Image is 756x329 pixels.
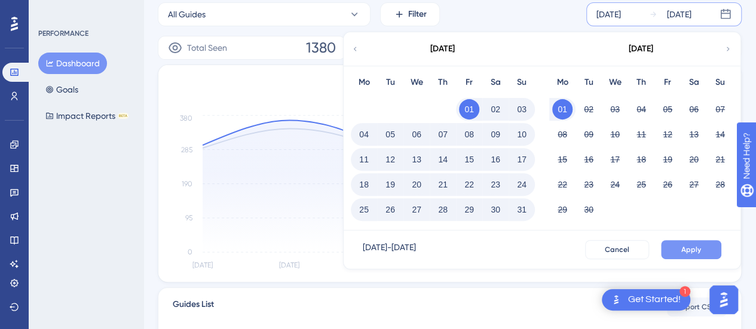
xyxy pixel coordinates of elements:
button: 16 [485,149,506,170]
div: Su [509,75,535,90]
button: Apply [661,240,721,259]
button: 07 [433,124,453,144]
button: Cancel [585,240,649,259]
button: 24 [605,174,625,195]
button: 20 [406,174,427,195]
button: 18 [354,174,374,195]
button: 23 [579,174,599,195]
button: 20 [684,149,704,170]
span: All Guides [168,7,206,21]
div: We [403,75,430,90]
button: 26 [657,174,678,195]
button: 15 [552,149,573,170]
div: Su [707,75,733,90]
span: Apply [681,245,701,254]
div: Fr [456,75,482,90]
button: 13 [406,149,427,170]
button: 12 [380,149,400,170]
div: Tu [377,75,403,90]
div: Open Get Started! checklist, remaining modules: 1 [602,289,690,310]
button: 19 [657,149,678,170]
div: [DATE] - [DATE] [363,240,416,259]
button: 22 [459,174,479,195]
button: Filter [380,2,440,26]
button: 14 [710,124,730,144]
span: Export CSV [678,302,716,312]
button: 29 [459,199,479,220]
button: 27 [406,199,427,220]
button: Impact ReportsBETA [38,105,136,127]
button: 17 [605,149,625,170]
div: PERFORMANCE [38,29,88,38]
button: 18 [631,149,651,170]
span: Guides List [173,297,214,317]
div: Sa [482,75,509,90]
div: Sa [681,75,707,90]
button: 02 [579,99,599,119]
button: 06 [684,99,704,119]
button: Export CSV [667,297,727,316]
button: 16 [579,149,599,170]
button: 27 [684,174,704,195]
button: 06 [406,124,427,144]
div: Fr [654,75,681,90]
button: 09 [485,124,506,144]
button: 05 [657,99,678,119]
button: 28 [433,199,453,220]
button: 10 [605,124,625,144]
button: 08 [552,124,573,144]
button: 08 [459,124,479,144]
button: 04 [631,99,651,119]
button: 21 [433,174,453,195]
div: Th [430,75,456,90]
button: 01 [552,99,573,119]
button: 02 [485,99,506,119]
button: 11 [631,124,651,144]
button: 03 [605,99,625,119]
button: 07 [710,99,730,119]
div: Mo [351,75,377,90]
button: 04 [354,124,374,144]
tspan: 0 [188,248,192,256]
div: Mo [549,75,576,90]
button: 15 [459,149,479,170]
button: Goals [38,79,85,100]
button: 30 [485,199,506,220]
button: 30 [579,199,599,220]
span: Total Seen [187,41,227,55]
button: 13 [684,124,704,144]
button: 22 [552,174,573,195]
tspan: 285 [181,146,192,154]
div: [DATE] [667,7,691,21]
span: Cancel [605,245,629,254]
button: 19 [380,174,400,195]
button: 23 [485,174,506,195]
img: launcher-image-alternative-text [609,293,623,307]
tspan: [DATE] [279,261,299,269]
button: 28 [710,174,730,195]
div: [DATE] [430,42,455,56]
div: Tu [576,75,602,90]
button: 03 [512,99,532,119]
div: [DATE] [629,42,653,56]
button: 25 [631,174,651,195]
div: Th [628,75,654,90]
button: 24 [512,174,532,195]
div: [DATE] [596,7,621,21]
button: 05 [380,124,400,144]
button: All Guides [158,2,371,26]
div: Get Started! [628,293,681,306]
button: 10 [512,124,532,144]
span: Filter [408,7,427,21]
button: 26 [380,199,400,220]
iframe: UserGuiding AI Assistant Launcher [706,282,742,318]
span: Need Help? [28,3,75,17]
button: 01 [459,99,479,119]
span: 1380 [306,38,336,57]
div: 1 [680,286,690,297]
tspan: 380 [180,114,192,122]
tspan: 95 [185,214,192,222]
button: 17 [512,149,532,170]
